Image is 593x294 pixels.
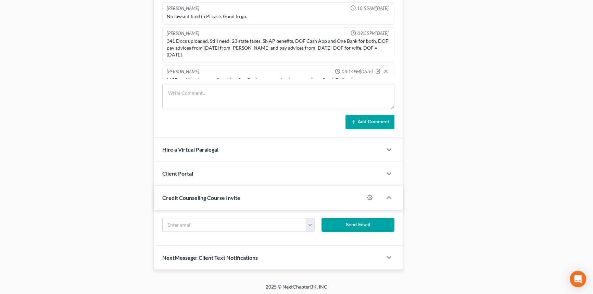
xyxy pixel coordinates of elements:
[321,218,394,232] button: Send Email
[167,30,199,37] div: [PERSON_NAME]
[357,5,389,12] span: 10:55AM[DATE]
[167,68,199,75] div: [PERSON_NAME]
[357,30,389,37] span: 09:55PM[DATE]
[167,77,390,104] div: MCD and I spoke regarding this....One ﻿Bank = payouts/bank account from Spark Deliveries....we ca...
[162,170,193,177] span: Client Portal
[345,115,394,129] button: Add Comment
[167,13,390,20] div: No lawsuit filed in PI case. Good to go.
[162,254,258,261] span: NextMessage: Client Text Notifications
[342,68,373,75] span: 03:14PM[DATE]
[167,38,390,58] div: 341 Docs uploaded. Still need: 23 state taxes, SNAP benefits, DOF Cash App and One Bank for both,...
[162,146,218,153] span: Hire a Virtual Paralegal
[167,5,199,12] div: [PERSON_NAME]
[163,218,306,231] input: Enter email
[570,271,586,287] div: Open Intercom Messenger
[162,194,240,201] span: Credit Counseling Course Invite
